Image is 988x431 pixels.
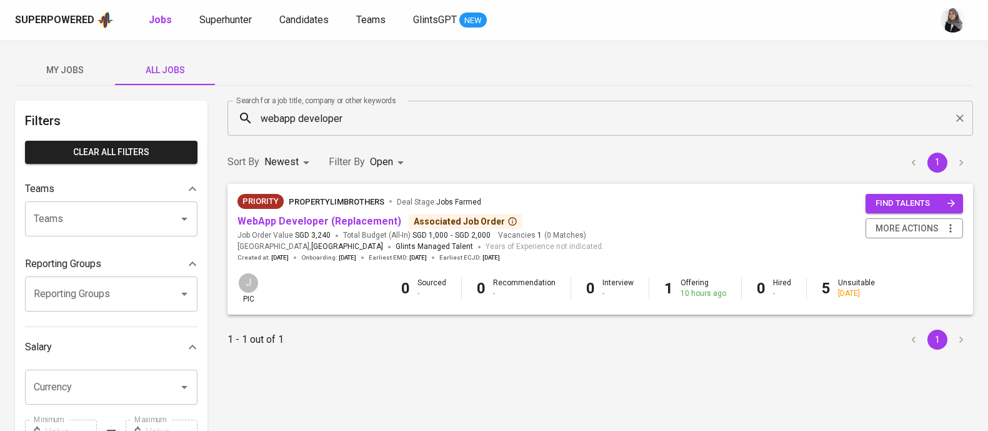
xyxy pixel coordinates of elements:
b: Jobs [149,14,172,26]
div: J [237,272,259,294]
div: Reporting Groups [25,251,197,276]
button: Open [176,378,193,396]
span: All Jobs [122,63,207,78]
button: Clear [951,109,969,127]
div: pic [237,272,259,305]
span: [DATE] [339,253,356,262]
div: - [602,288,634,299]
span: Vacancies ( 0 Matches ) [498,230,586,241]
a: WebApp Developer (Replacement) [237,215,401,227]
div: Teams [25,176,197,201]
span: Clear All filters [35,145,187,160]
h6: Filters [25,111,197,131]
button: page 1 [927,330,947,350]
div: Open [370,151,408,174]
a: Superpoweredapp logo [15,11,114,29]
span: GlintsGPT [413,14,457,26]
a: Teams [356,13,388,28]
a: GlintsGPT NEW [413,13,487,28]
div: Offering [681,278,726,299]
span: NEW [459,14,487,27]
b: 0 [477,280,486,297]
span: Deal Stage : [397,198,481,206]
div: [DATE] [838,288,875,299]
b: 1 [664,280,673,297]
span: My Jobs [22,63,107,78]
a: Candidates [279,13,331,28]
button: page 1 [927,153,947,173]
span: PropertyLimBrothers [289,197,384,206]
span: Superhunter [199,14,252,26]
b: 0 [586,280,595,297]
p: Sort By [227,155,259,170]
div: - [417,288,446,299]
span: Teams [356,14,386,26]
img: app logo [97,11,114,29]
b: 0 [757,280,766,297]
nav: pagination navigation [902,153,973,173]
div: Recommendation [493,278,556,299]
span: Job Order Value [237,230,331,241]
b: 0 [401,280,410,297]
span: Years of Experience not indicated. [486,241,604,253]
span: Open [370,156,393,168]
b: 5 [822,280,831,297]
p: Teams [25,181,54,196]
div: Sourced [417,278,446,299]
span: SGD 3,240 [295,230,331,241]
div: 10 hours ago [681,288,726,299]
button: Clear All filters [25,141,197,164]
p: Salary [25,340,52,355]
span: [DATE] [482,253,500,262]
img: sinta.windasari@glints.com [941,8,966,33]
div: Salary [25,335,197,360]
div: Superpowered [15,13,94,28]
span: [GEOGRAPHIC_DATA] , [237,241,383,253]
span: [DATE] [409,253,427,262]
span: find talents [876,196,956,211]
span: Earliest ECJD : [439,253,500,262]
span: [GEOGRAPHIC_DATA] [311,241,383,253]
span: - [451,230,452,241]
span: Created at : [237,253,289,262]
span: SGD 1,000 [412,230,448,241]
span: Earliest EMD : [369,253,427,262]
span: [DATE] [271,253,289,262]
span: more actions [876,221,939,236]
button: find talents [866,194,963,213]
div: Associated Job Order [414,215,517,228]
span: Priority [237,195,284,208]
span: 1 [536,230,542,241]
div: - [493,288,556,299]
a: Superhunter [199,13,254,28]
div: New Job received from Demand Team [237,194,284,209]
span: Onboarding : [301,253,356,262]
div: Unsuitable [838,278,875,299]
p: Filter By [329,155,365,170]
nav: pagination navigation [902,330,973,350]
span: Total Budget (All-In) [343,230,491,241]
a: Jobs [149,13,174,28]
div: Newest [264,151,314,174]
button: Open [176,210,193,228]
div: Hired [773,278,791,299]
div: Interview [602,278,634,299]
span: SGD 2,000 [455,230,491,241]
span: Candidates [279,14,329,26]
span: Jobs Farmed [436,198,481,206]
div: - [773,288,791,299]
button: Open [176,285,193,303]
p: Reporting Groups [25,256,101,271]
button: more actions [866,218,963,239]
span: Glints Managed Talent [396,242,473,251]
p: Newest [264,155,299,170]
p: 1 - 1 out of 1 [227,332,284,347]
